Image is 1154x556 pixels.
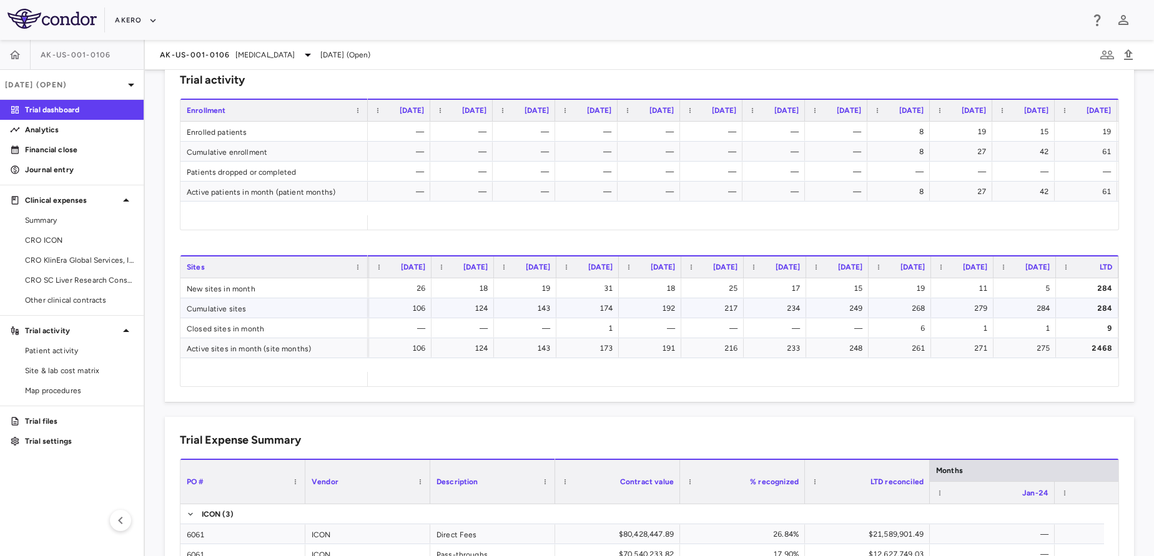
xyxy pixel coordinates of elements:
[691,524,799,544] div: 26.84%
[691,162,736,182] div: —
[566,122,611,142] div: —
[441,162,486,182] div: —
[462,106,486,115] span: [DATE]
[712,106,736,115] span: [DATE]
[755,338,800,358] div: 233
[941,162,986,182] div: —
[941,142,986,162] div: 27
[5,79,124,90] p: [DATE] (Open)
[180,318,368,338] div: Closed sites in month
[180,162,368,181] div: Patients dropped or completed
[587,106,611,115] span: [DATE]
[379,122,424,142] div: —
[880,318,925,338] div: 6
[25,295,134,306] span: Other clinical contracts
[566,162,611,182] div: —
[566,142,611,162] div: —
[443,278,488,298] div: 18
[1067,278,1112,298] div: 284
[750,477,799,486] span: % recognized
[817,298,862,318] div: 249
[879,122,924,142] div: 8
[936,466,963,475] span: Months
[7,9,97,29] img: logo-full-BYUhSk78.svg
[1004,122,1048,142] div: 15
[1066,162,1111,182] div: —
[526,263,550,271] span: [DATE]
[25,275,134,286] span: CRO SC Liver Research Consortium LLC
[25,385,134,396] span: Map procedures
[942,338,987,358] div: 271
[1004,142,1048,162] div: 42
[693,278,737,298] div: 25
[816,524,924,544] div: $21,589,901.49
[629,162,674,182] div: —
[568,338,613,358] div: 173
[312,477,338,486] span: Vendor
[630,298,675,318] div: 192
[504,142,549,162] div: —
[235,49,295,61] span: [MEDICAL_DATA]
[755,318,800,338] div: —
[115,11,157,31] button: Akero
[504,182,549,202] div: —
[693,298,737,318] div: 217
[379,162,424,182] div: —
[505,298,550,318] div: 143
[443,298,488,318] div: 124
[1005,278,1050,298] div: 5
[401,263,425,271] span: [DATE]
[837,106,861,115] span: [DATE]
[202,504,221,524] span: ICON
[505,338,550,358] div: 143
[505,278,550,298] div: 19
[693,318,737,338] div: —
[568,278,613,298] div: 31
[691,122,736,142] div: —
[754,122,799,142] div: —
[817,338,862,358] div: 248
[430,524,555,544] div: Direct Fees
[1100,263,1112,271] span: LTD
[880,298,925,318] div: 268
[25,195,119,206] p: Clinical expenses
[630,278,675,298] div: 18
[816,142,861,162] div: —
[755,298,800,318] div: 234
[1087,106,1111,115] span: [DATE]
[25,104,134,115] p: Trial dashboard
[1005,298,1050,318] div: 284
[691,182,736,202] div: —
[222,504,234,524] span: (3)
[1004,162,1048,182] div: —
[1005,338,1050,358] div: 275
[25,215,134,226] span: Summary
[1024,106,1048,115] span: [DATE]
[443,318,488,338] div: —
[25,416,134,427] p: Trial files
[180,142,368,161] div: Cumulative enrollment
[443,338,488,358] div: 124
[504,122,549,142] div: —
[568,298,613,318] div: 174
[630,318,675,338] div: —
[305,524,430,544] div: ICON
[1004,182,1048,202] div: 42
[525,106,549,115] span: [DATE]
[1067,298,1112,318] div: 284
[1067,318,1112,338] div: 9
[620,477,674,486] span: Contract value
[838,263,862,271] span: [DATE]
[180,72,245,89] h6: Trial activity
[962,106,986,115] span: [DATE]
[380,338,425,358] div: 106
[568,318,613,338] div: 1
[25,365,134,376] span: Site & lab cost matrix
[463,263,488,271] span: [DATE]
[942,318,987,338] div: 1
[776,263,800,271] span: [DATE]
[41,50,111,60] span: AK-US-001-0106
[1022,489,1048,497] span: Jan-24
[942,298,987,318] div: 279
[180,432,301,449] h6: Trial Expense Summary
